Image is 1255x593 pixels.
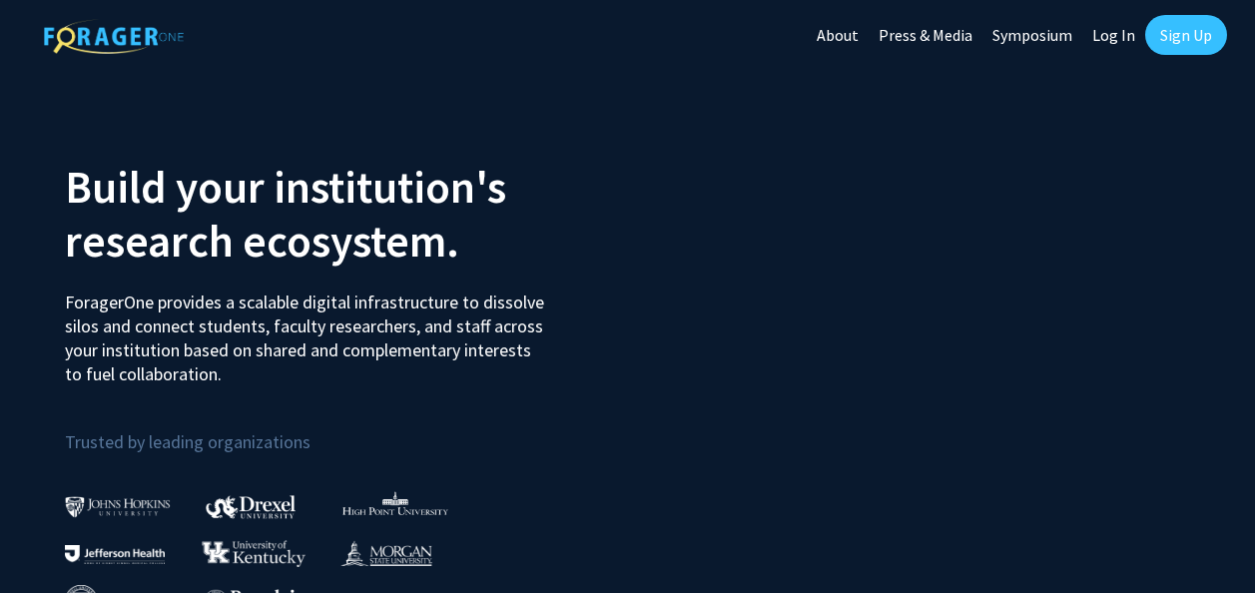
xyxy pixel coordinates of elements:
[65,402,613,457] p: Trusted by leading organizations
[44,19,184,54] img: ForagerOne Logo
[1145,15,1227,55] a: Sign Up
[65,496,171,517] img: Johns Hopkins University
[65,276,547,386] p: ForagerOne provides a scalable digital infrastructure to dissolve silos and connect students, fac...
[342,491,448,515] img: High Point University
[65,545,165,564] img: Thomas Jefferson University
[65,160,613,268] h2: Build your institution's research ecosystem.
[340,540,432,566] img: Morgan State University
[202,540,306,567] img: University of Kentucky
[206,495,296,518] img: Drexel University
